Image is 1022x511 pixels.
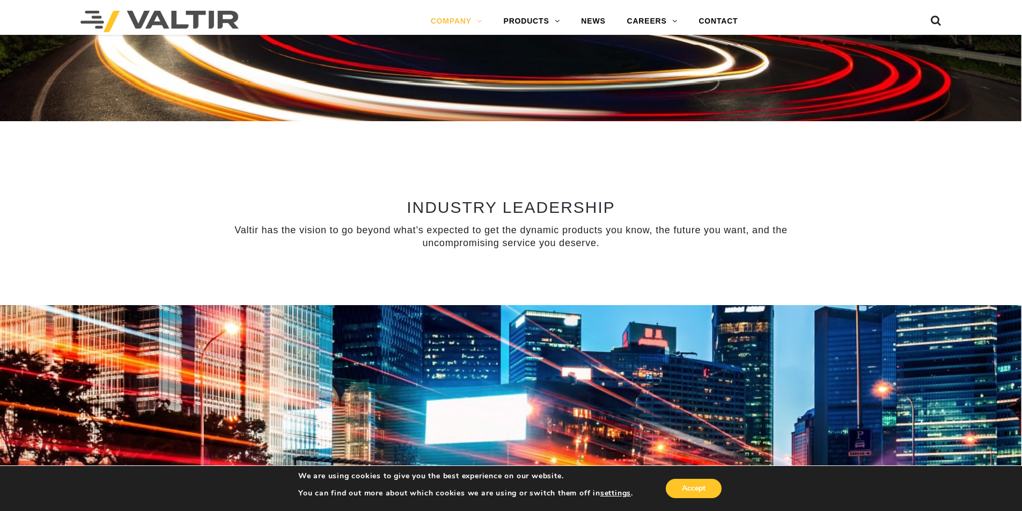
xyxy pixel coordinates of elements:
button: settings [600,488,631,498]
p: You can find out more about which cookies we are using or switch them off in . [298,488,633,498]
img: Valtir [80,11,239,32]
button: Accept [666,479,722,498]
a: PRODUCTS [493,11,571,32]
p: We are using cookies to give you the best experience on our website. [298,471,633,481]
a: CAREERS [616,11,688,32]
p: Valtir has the vision to go beyond what’s expected to get the dynamic products you know, the futu... [197,224,825,249]
a: CONTACT [688,11,748,32]
a: NEWS [570,11,616,32]
a: COMPANY [420,11,493,32]
h2: INDUSTRY LEADERSHIP [197,198,825,216]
